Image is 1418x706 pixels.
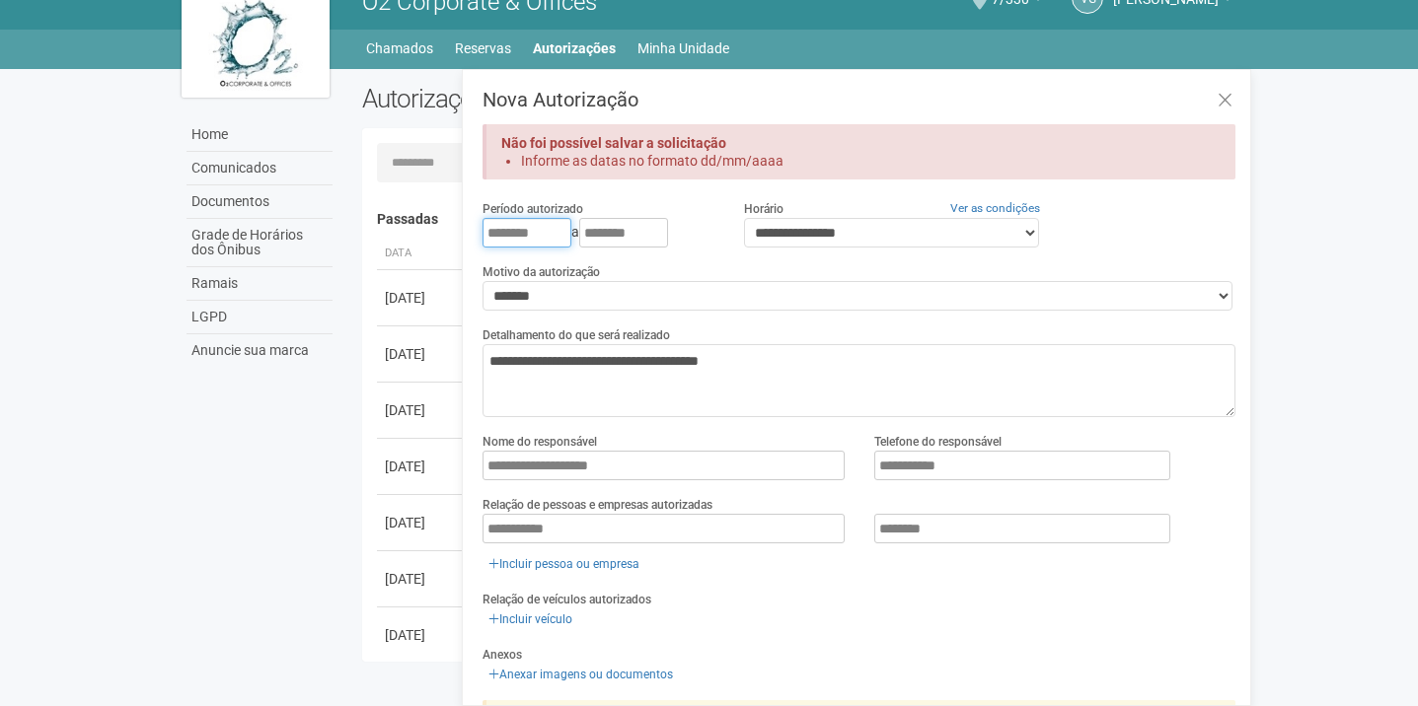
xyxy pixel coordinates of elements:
[385,513,458,532] div: [DATE]
[385,457,458,476] div: [DATE]
[187,152,333,185] a: Comunicados
[483,553,645,575] a: Incluir pessoa ou empresa
[187,118,333,152] a: Home
[187,267,333,301] a: Ramais
[483,608,578,630] a: Incluir veículo
[483,218,713,247] div: a
[187,219,333,267] a: Grade de Horários dos Ônibus
[483,200,583,218] label: Período autorizado
[366,35,433,62] a: Chamados
[455,35,511,62] a: Reservas
[521,152,1201,170] li: Informe as datas no formato dd/mm/aaaa
[483,433,597,451] label: Nome do responsável
[187,334,333,367] a: Anuncie sua marca
[483,496,712,514] label: Relação de pessoas e empresas autorizadas
[377,212,1223,227] h4: Passadas
[637,35,729,62] a: Minha Unidade
[362,84,784,113] h2: Autorizações
[385,288,458,308] div: [DATE]
[874,433,1002,451] label: Telefone do responsável
[187,301,333,334] a: LGPD
[533,35,616,62] a: Autorizações
[385,344,458,364] div: [DATE]
[385,625,458,645] div: [DATE]
[483,664,679,685] a: Anexar imagens ou documentos
[950,201,1040,215] a: Ver as condições
[385,400,458,420] div: [DATE]
[483,591,651,608] label: Relação de veículos autorizados
[483,646,522,664] label: Anexos
[483,326,670,344] label: Detalhamento do que será realizado
[483,90,1235,109] h3: Nova Autorização
[501,135,726,151] strong: Não foi possível salvar a solicitação
[385,569,458,589] div: [DATE]
[187,185,333,219] a: Documentos
[483,263,600,281] label: Motivo da autorização
[377,238,466,270] th: Data
[744,200,784,218] label: Horário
